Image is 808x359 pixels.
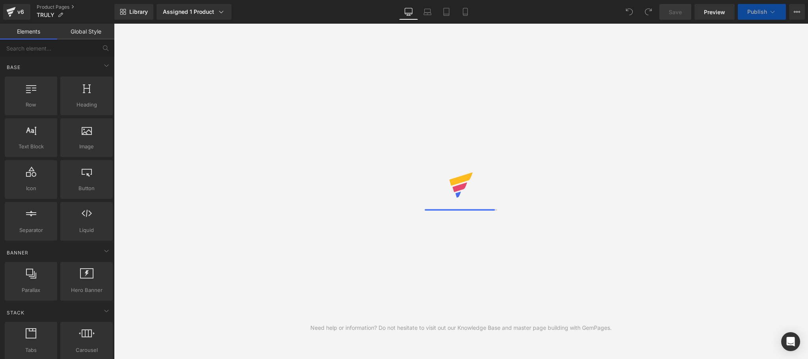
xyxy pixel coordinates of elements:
[310,323,612,332] div: Need help or information? Do not hesitate to visit out our Knowledge Base and master page buildin...
[437,4,456,20] a: Tablet
[16,7,26,17] div: v6
[163,8,225,16] div: Assigned 1 Product
[747,9,767,15] span: Publish
[621,4,637,20] button: Undo
[63,142,110,151] span: Image
[789,4,805,20] button: More
[63,101,110,109] span: Heading
[781,332,800,351] div: Open Intercom Messenger
[7,286,55,294] span: Parallax
[37,4,114,10] a: Product Pages
[669,8,682,16] span: Save
[6,64,21,71] span: Base
[640,4,656,20] button: Redo
[418,4,437,20] a: Laptop
[63,226,110,234] span: Liquid
[129,8,148,15] span: Library
[399,4,418,20] a: Desktop
[57,24,114,39] a: Global Style
[7,346,55,354] span: Tabs
[63,184,110,193] span: Button
[3,4,30,20] a: v6
[6,249,29,256] span: Banner
[7,226,55,234] span: Separator
[63,286,110,294] span: Hero Banner
[114,4,153,20] a: New Library
[37,12,54,18] span: TRULY
[7,184,55,193] span: Icon
[6,309,25,316] span: Stack
[63,346,110,354] span: Carousel
[7,101,55,109] span: Row
[738,4,786,20] button: Publish
[694,4,735,20] a: Preview
[456,4,475,20] a: Mobile
[7,142,55,151] span: Text Block
[704,8,725,16] span: Preview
